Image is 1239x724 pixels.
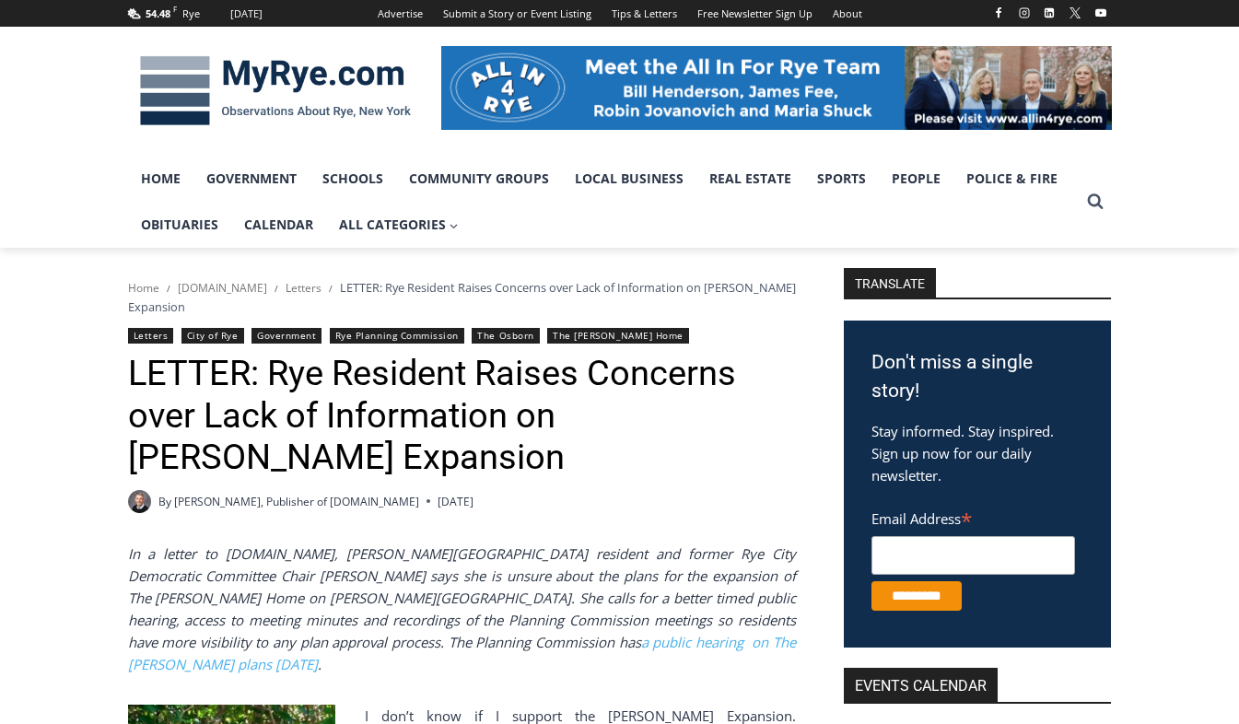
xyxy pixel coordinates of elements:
[871,500,1075,533] label: Email Address
[128,156,1079,249] nav: Primary Navigation
[326,202,472,248] a: All Categories
[128,278,796,316] nav: Breadcrumbs
[173,4,177,14] span: F
[231,202,326,248] a: Calendar
[193,156,310,202] a: Government
[181,328,244,344] a: City of Rye
[804,156,879,202] a: Sports
[1079,185,1112,218] button: View Search Form
[844,268,936,298] strong: TRANSLATE
[1013,2,1035,24] a: Instagram
[167,282,170,295] span: /
[879,156,953,202] a: People
[988,2,1010,24] a: Facebook
[128,280,159,296] a: Home
[472,328,539,344] a: The Osborn
[339,215,459,235] span: All Categories
[182,6,200,22] div: Rye
[128,43,423,139] img: MyRye.com
[128,328,174,344] a: Letters
[158,493,171,510] span: By
[438,493,473,510] time: [DATE]
[128,202,231,248] a: Obituaries
[128,353,796,479] h1: LETTER: Rye Resident Raises Concerns over Lack of Information on [PERSON_NAME] Expansion
[128,633,796,673] a: a public hearing on The [PERSON_NAME] plans [DATE]
[1090,2,1112,24] a: YouTube
[953,156,1070,202] a: Police & Fire
[128,156,193,202] a: Home
[286,280,321,296] a: Letters
[396,156,562,202] a: Community Groups
[230,6,263,22] div: [DATE]
[696,156,804,202] a: Real Estate
[844,668,998,702] h2: Events Calendar
[146,6,170,20] span: 54.48
[441,46,1112,129] img: All in for Rye
[178,280,267,296] a: [DOMAIN_NAME]
[1038,2,1060,24] a: Linkedin
[1064,2,1086,24] a: X
[330,328,464,344] a: Rye Planning Commission
[310,156,396,202] a: Schools
[871,420,1083,486] p: Stay informed. Stay inspired. Sign up now for our daily newsletter.
[251,328,321,344] a: Government
[128,490,151,513] a: Author image
[275,282,278,295] span: /
[547,328,689,344] a: The [PERSON_NAME] Home
[329,282,333,295] span: /
[871,348,1083,406] h3: Don't miss a single story!
[562,156,696,202] a: Local Business
[174,494,419,509] a: [PERSON_NAME], Publisher of [DOMAIN_NAME]
[128,544,796,673] em: In a letter to [DOMAIN_NAME], [PERSON_NAME][GEOGRAPHIC_DATA] resident and former Rye City Democra...
[128,279,796,314] span: LETTER: Rye Resident Raises Concerns over Lack of Information on [PERSON_NAME] Expansion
